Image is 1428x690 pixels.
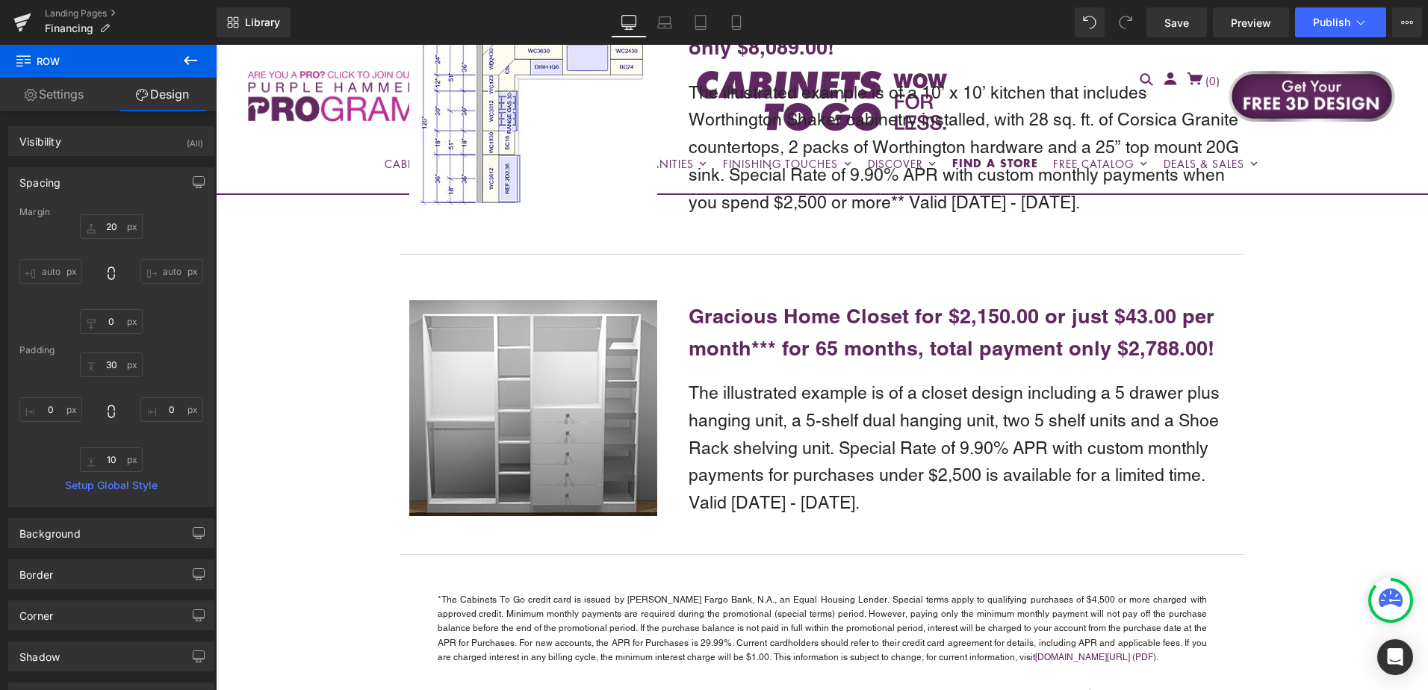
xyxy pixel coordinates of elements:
button: Redo [1111,7,1140,37]
input: 0 [140,259,203,284]
div: Border [19,560,53,581]
a: Landing Pages [45,7,217,19]
span: Row [15,45,164,78]
div: Visibility [19,127,61,148]
a: [DOMAIN_NAME][URL] (PDF) [819,607,940,618]
a: Preview [1213,7,1289,37]
input: 0 [19,259,82,284]
span: Financing [45,22,93,34]
div: Corner [19,601,53,622]
a: Mobile [718,7,754,37]
span: Library [245,16,280,29]
span: Publish [1313,16,1350,28]
input: 0 [140,397,203,422]
a: Design [108,78,217,111]
a: Desktop [611,7,647,37]
button: Undo [1075,7,1105,37]
a: Laptop [647,7,683,37]
input: 0 [19,397,82,422]
p: *The Cabinets To Go credit card is issued by [PERSON_NAME] Fargo Bank, N.A., an Equal Housing Len... [222,548,991,620]
a: New Library [217,7,291,37]
div: (All) [187,127,203,152]
div: Padding [19,345,203,355]
input: 0 [80,309,143,334]
input: 0 [80,352,143,377]
p: The illustrated example is of a 10’ x 10’ kitchen that includes Worthington Shaker cabinetry inst... [473,34,1028,172]
div: Background [19,519,81,540]
input: 0 [80,214,143,239]
span: Preview [1231,15,1271,31]
div: Open Intercom Messenger [1377,639,1413,675]
input: 0 [80,447,143,472]
div: Margin [19,207,203,217]
p: The illustrated example is of a closet design including a 5 drawer plus hanging unit, a 5-shelf d... [473,335,1028,472]
a: Tablet [683,7,718,37]
a: Setup Global Style [19,479,203,491]
b: Gracious Home Closet for $2,150.00 or just $43.00 per month*** for 65 months, total payment only ... [473,259,999,315]
button: Publish [1295,7,1386,37]
div: Shadow [19,642,60,663]
button: More [1392,7,1422,37]
span: Save [1164,15,1189,31]
div: Spacing [19,168,60,189]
